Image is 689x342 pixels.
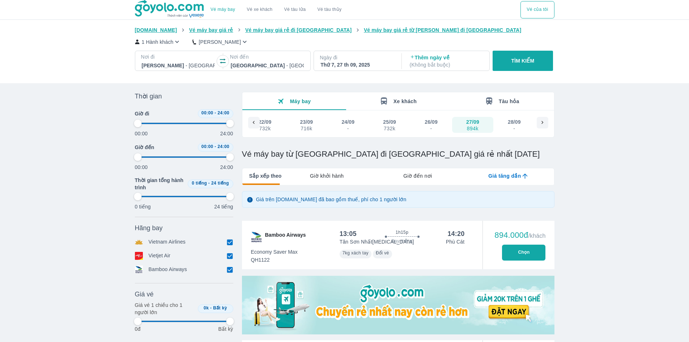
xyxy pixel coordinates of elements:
a: Vé tàu lửa [278,1,312,18]
div: 25/09 [383,118,396,126]
div: - [425,126,437,131]
div: Thứ 7, 27 th 09, 2025 [320,61,394,68]
p: 00:00 [135,164,148,171]
div: choose transportation mode [205,1,347,18]
p: [PERSON_NAME] [199,38,241,46]
span: Vé máy bay giá rẻ đi [GEOGRAPHIC_DATA] [245,27,352,33]
p: 00:00 [135,130,148,137]
div: 14:20 [447,229,464,238]
span: - [208,181,210,186]
span: 24:00 [217,110,229,115]
div: 732k [383,126,396,131]
span: Thời gian [135,92,162,101]
span: Giờ đến nơi [403,172,432,180]
div: 22/09 [259,118,272,126]
span: QH1122 [251,256,298,263]
div: lab API tabs example [281,168,554,183]
span: Giá vé [135,290,154,299]
p: Thêm ngày về [410,54,483,68]
p: Vietnam Airlines [149,238,186,246]
span: - [214,144,216,149]
div: 27/09 [466,118,479,126]
div: 894k [467,126,479,131]
span: Sắp xếp theo [249,172,282,180]
button: 1 Hành khách [135,38,181,46]
span: 0k [204,305,209,311]
p: Phù Cát [446,238,465,245]
div: 24/09 [341,118,354,126]
button: [PERSON_NAME] [192,38,248,46]
div: - [342,126,354,131]
span: 24 tiếng [211,181,229,186]
span: Vé máy bay giá rẻ [189,27,233,33]
span: Bamboo Airways [265,231,306,243]
p: Vietjet Air [149,252,171,260]
div: - [508,126,520,131]
div: 28/09 [508,118,521,126]
p: Bamboo Airways [149,266,187,274]
p: 24:00 [220,164,233,171]
span: 0 tiếng [192,181,207,186]
span: Giá tăng dần [488,172,521,180]
span: Vé máy bay giá rẻ từ [PERSON_NAME] đi [GEOGRAPHIC_DATA] [364,27,522,33]
p: ( Không bắt buộc ) [410,61,483,68]
a: Vé xe khách [247,7,272,12]
span: - [214,110,216,115]
p: 1 Hành khách [142,38,174,46]
span: Giờ đi [135,110,149,117]
span: 00:00 [201,144,213,149]
img: media-0 [242,276,554,334]
span: Hãng bay [135,224,163,232]
span: Máy bay [290,98,311,104]
span: 24:00 [217,144,229,149]
span: 7kg xách tay [343,250,369,256]
span: 00:00 [201,110,213,115]
p: Nơi đến [230,53,305,60]
p: Tân Sơn Nhất [MEDICAL_DATA] [340,238,414,245]
img: QH [251,231,262,243]
div: 26/09 [425,118,438,126]
p: 0đ [135,325,141,333]
span: [DOMAIN_NAME] [135,27,177,33]
span: Thời gian tổng hành trình [135,177,185,191]
div: 13:05 [340,229,357,238]
span: 1h15p [396,229,408,235]
p: TÌM KIẾM [511,57,535,64]
button: TÌM KIẾM [493,51,553,71]
div: choose transportation mode [520,1,554,18]
div: 716k [301,126,313,131]
span: /khách [528,233,545,239]
span: Xe khách [394,98,417,104]
p: Ngày đi [320,54,394,61]
p: Bất kỳ [218,325,233,333]
h1: Vé máy bay từ [GEOGRAPHIC_DATA] đi [GEOGRAPHIC_DATA] giá rẻ nhất [DATE] [242,149,554,159]
p: Giá trên [DOMAIN_NAME] đã bao gồm thuế, phí cho 1 người lớn [256,196,407,203]
div: 732k [259,126,271,131]
nav: breadcrumb [135,26,554,34]
p: Nơi đi [141,53,216,60]
span: Đổi vé [376,250,389,256]
span: Tàu hỏa [499,98,519,104]
button: Vé của tôi [520,1,554,18]
span: Economy Saver Max [251,248,298,256]
span: - [210,305,212,311]
a: Vé máy bay [210,7,235,12]
div: 894.000đ [494,231,545,240]
p: Giá vé 1 chiều cho 1 người lớn [135,301,195,316]
p: 0 tiếng [135,203,151,210]
button: Chọn [502,245,545,261]
div: 23/09 [300,118,313,126]
p: 24:00 [220,130,233,137]
button: Vé tàu thủy [311,1,347,18]
span: Bất kỳ [213,305,227,311]
span: Giờ đến [135,144,154,151]
span: Giờ khởi hành [310,172,344,180]
p: 24 tiếng [214,203,233,210]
